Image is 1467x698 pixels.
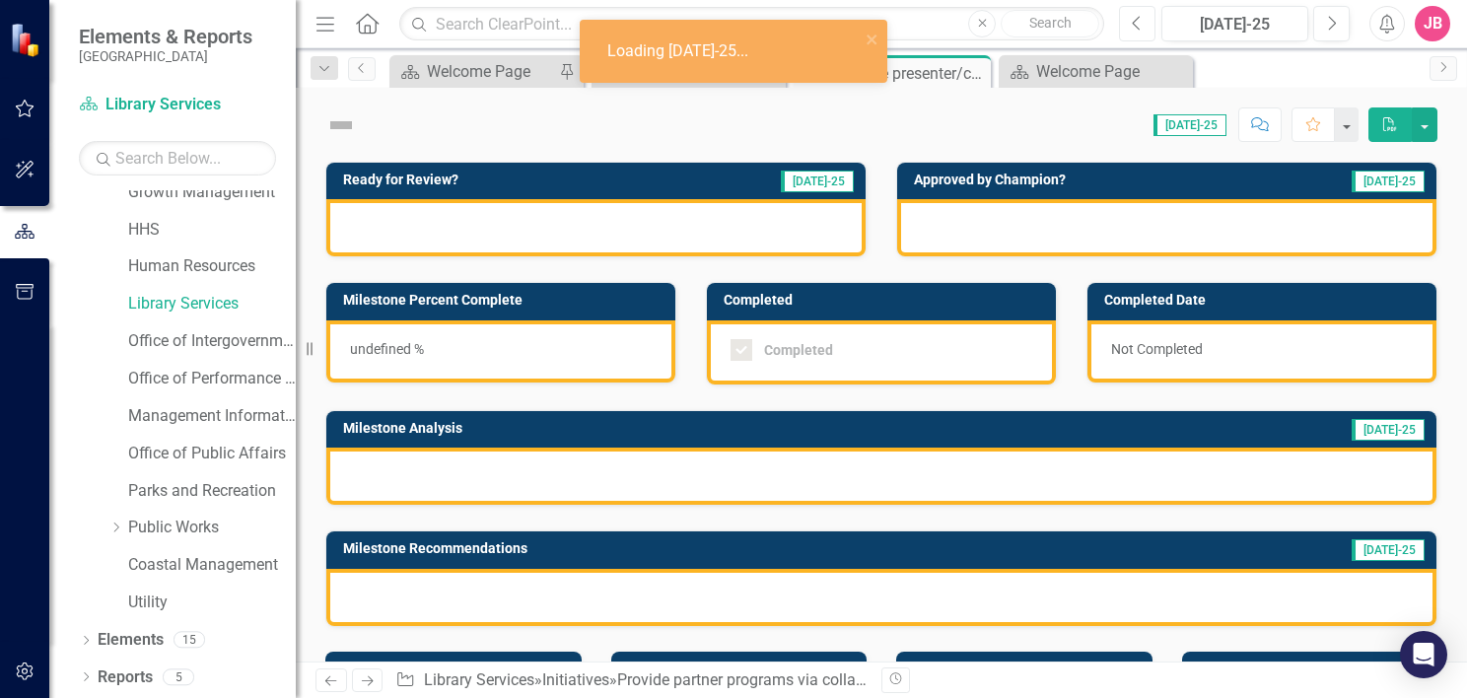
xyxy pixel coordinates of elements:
[98,629,164,652] a: Elements
[343,173,654,187] h3: Ready for Review?
[79,94,276,116] a: Library Services
[79,141,276,175] input: Search Below...
[1352,539,1425,561] span: [DATE]-25
[866,28,879,50] button: close
[617,670,1194,689] a: Provide partner programs via collaboration between Library and Parks & Recreation
[1029,15,1072,31] span: Search
[1199,662,1429,679] h3: End Date
[424,670,534,689] a: Library Services
[343,541,1113,556] h3: Milestone Recommendations
[128,181,296,204] a: Growth Management
[128,368,296,390] a: Office of Performance & Transparency
[1153,114,1226,136] span: [DATE]-25
[399,7,1104,41] input: Search ClearPoint...
[1161,6,1308,41] button: [DATE]-25
[342,662,572,679] h3: Updaters
[174,632,205,649] div: 15
[325,109,357,141] img: Not Defined
[79,48,252,64] small: [GEOGRAPHIC_DATA]
[1004,59,1188,84] a: Welcome Page
[724,293,1046,308] h3: Completed
[781,171,854,192] span: [DATE]-25
[1400,631,1447,678] div: Open Intercom Messenger
[1104,293,1427,308] h3: Completed Date
[163,668,194,685] div: 5
[128,293,296,315] a: Library Services
[831,61,986,86] div: Compile presenter/community partners spreadsheet to share between libraries and parks departments.
[427,59,554,84] div: Welcome Page
[542,670,609,689] a: Initiatives
[128,480,296,503] a: Parks and Recreation
[395,669,867,692] div: » » »
[913,662,1143,679] h3: Start Date
[1036,59,1188,84] div: Welcome Page
[128,443,296,465] a: Office of Public Affairs
[1087,320,1436,383] div: Not Completed
[9,22,45,58] img: ClearPoint Strategy
[128,554,296,577] a: Coastal Management
[914,173,1257,187] h3: Approved by Champion?
[128,405,296,428] a: Management Information Systems
[1352,171,1425,192] span: [DATE]-25
[343,293,665,308] h3: Milestone Percent Complete
[1415,6,1450,41] button: JB
[128,517,296,539] a: Public Works
[343,421,1009,436] h3: Milestone Analysis
[1168,13,1301,36] div: [DATE]-25
[628,662,858,679] h3: Reviewer
[79,25,252,48] span: Elements & Reports
[98,666,153,689] a: Reports
[128,592,296,614] a: Utility
[128,255,296,278] a: Human Resources
[1352,419,1425,441] span: [DATE]-25
[607,40,753,63] div: Loading [DATE]-25...
[1001,10,1099,37] button: Search
[326,320,675,383] div: undefined %
[394,59,554,84] a: Welcome Page
[128,219,296,242] a: HHS
[128,330,296,353] a: Office of Intergovernmental Affairs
